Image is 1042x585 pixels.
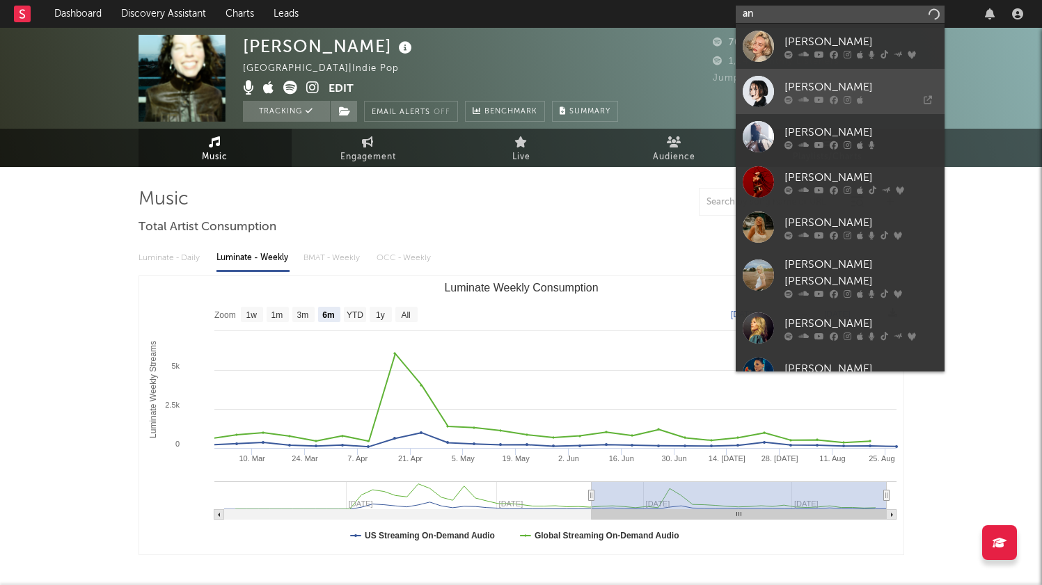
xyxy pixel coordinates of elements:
[784,214,938,231] div: [PERSON_NAME]
[784,124,938,141] div: [PERSON_NAME]
[243,35,416,58] div: [PERSON_NAME]
[736,205,945,250] a: [PERSON_NAME]
[216,246,290,270] div: Luminate - Weekly
[534,531,679,540] text: Global Streaming On-Demand Audio
[239,454,265,463] text: 10. Mar
[736,6,945,23] input: Search for artists
[736,351,945,396] a: [PERSON_NAME]
[784,257,938,290] div: [PERSON_NAME] [PERSON_NAME]
[322,310,334,320] text: 6m
[700,197,846,208] input: Search by song name or URL
[165,401,180,409] text: 2.5k
[445,129,598,167] a: Live
[512,149,530,166] span: Live
[401,310,410,320] text: All
[608,454,633,463] text: 16. Jun
[736,24,945,69] a: [PERSON_NAME]
[708,454,745,463] text: 14. [DATE]
[784,360,938,377] div: [PERSON_NAME]
[292,129,445,167] a: Engagement
[731,310,757,319] text: [DATE]
[202,149,228,166] span: Music
[139,219,276,236] span: Total Artist Consumption
[736,69,945,114] a: [PERSON_NAME]
[364,101,458,122] button: Email AlertsOff
[736,250,945,305] a: [PERSON_NAME] [PERSON_NAME]
[271,310,283,320] text: 1m
[761,454,798,463] text: 28. [DATE]
[214,310,236,320] text: Zoom
[598,129,751,167] a: Audience
[784,79,938,95] div: [PERSON_NAME]
[552,101,618,122] button: Summary
[869,454,894,463] text: 25. Aug
[346,310,363,320] text: YTD
[139,276,903,554] svg: Luminate Weekly Consumption
[434,109,450,116] em: Off
[365,531,495,540] text: US Streaming On-Demand Audio
[713,74,795,83] span: Jump Score: 59.0
[243,101,330,122] button: Tracking
[175,440,179,448] text: 0
[653,149,695,166] span: Audience
[736,305,945,351] a: [PERSON_NAME]
[376,310,385,320] text: 1y
[819,454,845,463] text: 11. Aug
[569,108,610,115] span: Summary
[329,81,354,98] button: Edit
[444,282,598,294] text: Luminate Weekly Consumption
[148,341,158,438] text: Luminate Weekly Streams
[171,362,180,370] text: 5k
[784,169,938,186] div: [PERSON_NAME]
[661,454,686,463] text: 30. Jun
[484,104,537,120] span: Benchmark
[243,61,415,77] div: [GEOGRAPHIC_DATA] | Indie Pop
[784,33,938,50] div: [PERSON_NAME]
[736,159,945,205] a: [PERSON_NAME]
[713,57,839,66] span: 1,047 Monthly Listeners
[246,310,257,320] text: 1w
[502,454,530,463] text: 19. May
[451,454,475,463] text: 5. May
[465,101,545,122] a: Benchmark
[713,38,747,47] span: 700
[347,454,368,463] text: 7. Apr
[340,149,396,166] span: Engagement
[139,129,292,167] a: Music
[736,114,945,159] a: [PERSON_NAME]
[784,315,938,332] div: [PERSON_NAME]
[398,454,423,463] text: 21. Apr
[292,454,318,463] text: 24. Mar
[297,310,308,320] text: 3m
[558,454,578,463] text: 2. Jun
